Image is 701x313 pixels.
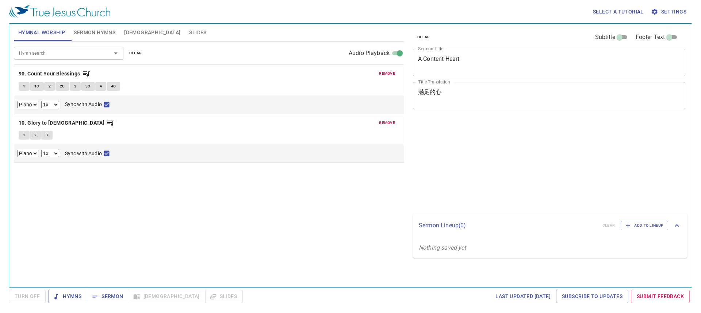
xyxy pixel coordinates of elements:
button: 3 [41,131,52,140]
button: Sermon [87,290,129,303]
span: Add to Lineup [625,222,663,229]
span: clear [129,50,142,56]
p: Sermon Lineup ( 0 ) [419,221,597,230]
span: Submit Feedback [637,292,684,301]
span: 1 [23,83,25,90]
button: 2C [55,82,69,91]
button: remove [375,118,399,127]
span: Sermon Hymns [74,28,115,37]
button: 2 [30,131,41,140]
button: remove [375,69,399,78]
button: Add to Lineup [621,221,668,230]
textarea: 滿足的心 [418,89,680,102]
textarea: A Content Heart [418,55,680,69]
button: Open [111,48,121,58]
span: Hymns [54,292,81,301]
b: 10. Glory to [DEMOGRAPHIC_DATA] [19,118,104,128]
span: Sync with Audio [65,101,102,108]
span: 4 [100,83,102,90]
img: True Jesus Church [9,5,110,18]
span: 2 [34,132,37,138]
span: Last updated [DATE] [495,292,551,301]
span: Subscribe to Updates [562,292,623,301]
i: Nothing saved yet [419,244,466,251]
span: Slides [189,28,206,37]
span: Hymnal Worship [18,28,65,37]
span: Settings [652,7,686,16]
select: Playback Rate [41,150,59,157]
button: 4C [107,82,120,91]
span: 3C [85,83,91,90]
select: Select Track [17,101,38,108]
span: Audio Playback [349,49,390,58]
button: clear [125,49,146,58]
iframe: from-child [410,117,632,211]
span: 3 [46,132,48,138]
a: Subscribe to Updates [556,290,628,303]
button: 4 [95,82,106,91]
button: Hymns [48,290,87,303]
button: 90. Count Your Blessings [19,69,91,78]
span: remove [379,70,395,77]
span: Sync with Audio [65,150,102,157]
a: Submit Feedback [631,290,690,303]
button: 2 [44,82,55,91]
span: 2 [49,83,51,90]
b: 90. Count Your Blessings [19,69,80,78]
a: Last updated [DATE] [493,290,553,303]
span: Sermon [93,292,123,301]
span: Footer Text [636,33,665,42]
span: 1C [34,83,39,90]
button: Settings [650,5,689,19]
span: 2C [60,83,65,90]
button: 1C [30,82,44,91]
span: clear [417,34,430,40]
button: Select a tutorial [590,5,647,19]
span: Select a tutorial [593,7,644,16]
button: clear [413,33,434,42]
select: Playback Rate [41,101,59,108]
button: 3 [70,82,81,91]
button: 1 [19,82,30,91]
button: 10. Glory to [DEMOGRAPHIC_DATA] [19,118,115,128]
span: remove [379,120,395,126]
span: 4C [111,83,116,90]
button: 3C [81,82,95,91]
button: 1 [19,131,30,140]
span: Subtitle [595,33,615,42]
span: [DEMOGRAPHIC_DATA] [124,28,180,37]
span: 1 [23,132,25,138]
div: Sermon Lineup(0)clearAdd to Lineup [413,214,687,238]
span: 3 [74,83,76,90]
select: Select Track [17,150,38,157]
